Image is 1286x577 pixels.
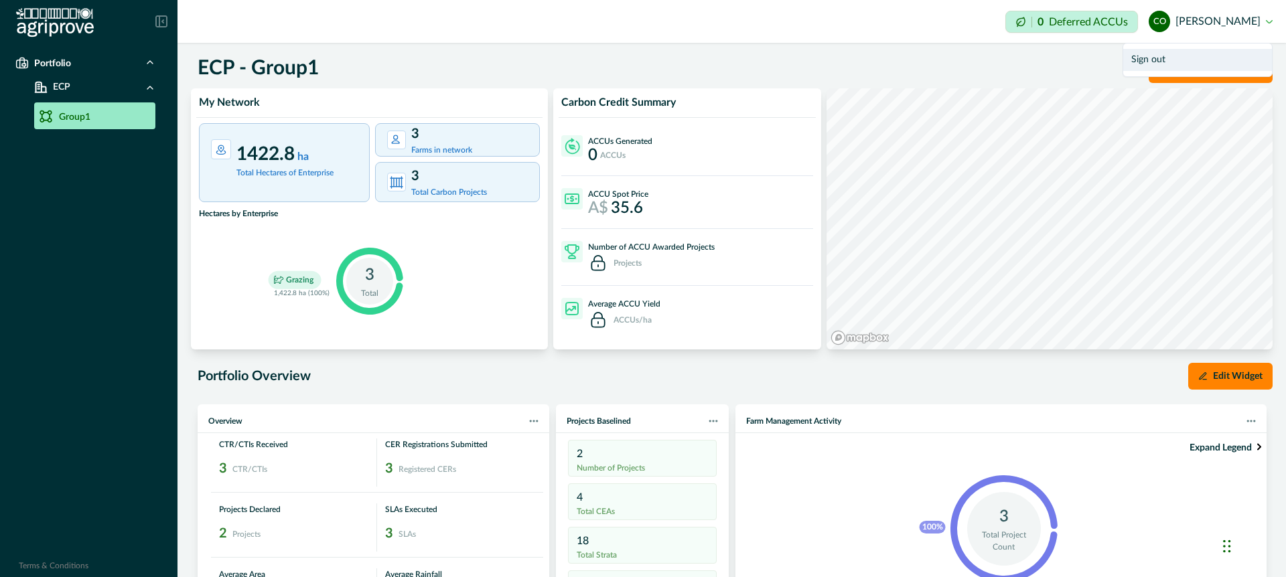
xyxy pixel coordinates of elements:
[588,241,715,253] p: Number of ACCU Awarded Projects
[411,186,532,198] p: Total Carbon Projects
[1219,513,1286,577] iframe: Chat Widget
[399,527,416,540] p: SLAs
[827,88,1273,349] canvas: Map
[1223,526,1231,566] div: Drag
[588,147,597,163] p: 0
[219,438,368,450] p: CTR/CTIs Received
[1049,17,1128,27] p: Deferred ACCUs
[198,366,311,386] p: Portfolio Overview
[411,166,532,186] p: 3
[1123,49,1272,71] button: Sign out
[588,135,652,147] p: ACCUs Generated
[411,144,532,156] p: Farms in network
[219,503,368,515] p: Projects Declared
[219,523,227,544] p: 2
[561,298,583,319] div: Average ACCU Yield icon
[16,8,94,37] img: Logo
[577,505,708,517] p: Total CEAs
[614,316,652,324] p: ACCUs/ha
[285,276,313,285] text: Grazing
[232,527,261,540] p: Projects
[273,291,329,297] text: 1,422.8 ha (100%)
[232,462,267,475] p: CTR/CTIs
[19,562,88,570] a: Terms & Conditions
[34,102,155,129] a: Group1
[1149,5,1273,37] button: Clark O'Bannon[PERSON_NAME]
[614,259,642,267] p: Projects
[577,462,708,474] p: Number of Projects
[208,415,242,427] p: Overview
[385,523,393,544] p: 3
[385,459,393,479] p: 3
[59,110,90,125] p: Group1
[577,533,708,549] p: 18
[588,200,608,216] p: A$
[236,167,357,179] p: Total Hectares of Enterprise
[561,96,676,109] p: Carbon Credit Summary
[385,503,535,515] p: SLAs Executed
[219,459,227,479] p: 3
[561,135,583,157] div: ACCUs Generated icon
[577,489,708,505] p: 4
[34,58,71,68] p: Portfolio
[561,188,583,210] div: ACCU Spot Price icon
[385,438,535,450] p: CER Registrations Submitted
[365,263,374,287] p: 3
[399,462,456,475] p: Registered CERs
[295,151,309,162] span: ha
[198,56,319,80] h5: ECP - Group1
[1038,17,1044,27] p: 0
[831,330,889,345] a: Mapbox logo
[199,208,540,220] p: Hectares by Enterprise
[361,287,378,299] p: Total
[48,80,70,94] p: ECP
[199,96,260,109] p: My Network
[746,415,841,427] p: Farm Management Activity
[588,188,648,200] p: ACCU Spot Price
[1188,363,1273,390] button: Edit Widget
[600,151,626,159] p: ACCUs
[611,200,643,216] p: 35.6
[577,549,708,561] p: Total Strata
[561,241,583,262] div: Number of ACCU Awarded Projects icon
[236,147,357,161] p: 1422.8
[922,523,942,531] text: 100%
[411,124,532,144] p: 3
[577,446,708,462] p: 2
[1190,438,1257,455] span: Expand Legend
[588,298,660,310] p: Average ACCU Yield
[567,415,631,427] p: Projects Baselined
